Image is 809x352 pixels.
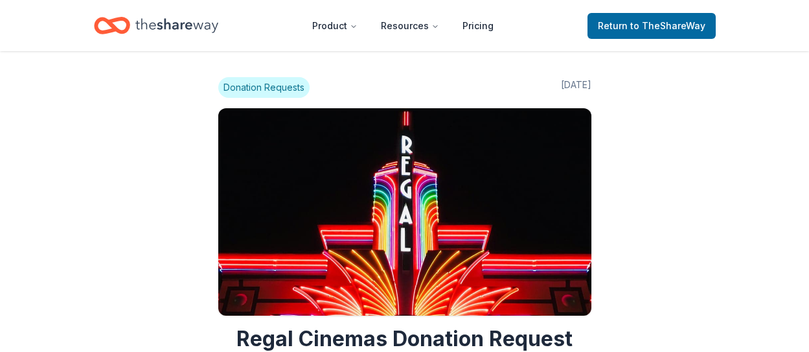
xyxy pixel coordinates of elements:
a: Returnto TheShareWay [587,13,716,39]
img: Image for Regal Cinemas Donation Request [218,108,591,316]
span: Donation Requests [218,77,310,98]
nav: Main [302,10,504,41]
span: to TheShareWay [630,20,705,31]
button: Product [302,13,368,39]
a: Pricing [452,13,504,39]
h1: Regal Cinemas Donation Request [218,326,591,352]
button: Resources [370,13,450,39]
span: Return [598,18,705,34]
span: [DATE] [561,77,591,98]
a: Home [94,10,218,41]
